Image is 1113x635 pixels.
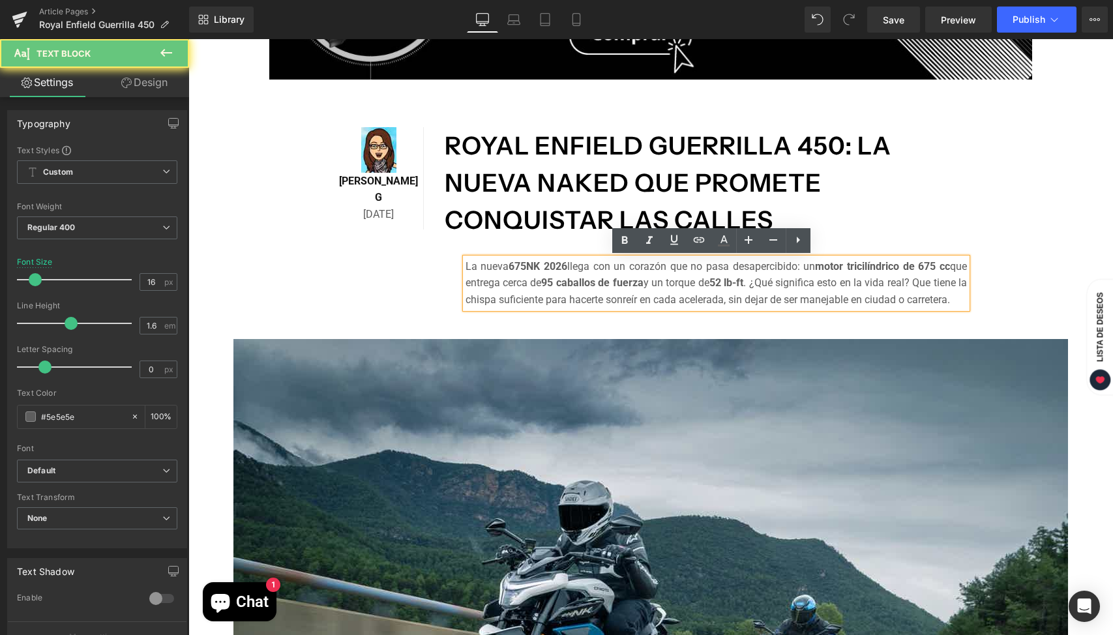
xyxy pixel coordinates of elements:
[39,7,189,17] a: Article Pages
[164,365,175,374] span: px
[467,7,498,33] a: Desktop
[17,345,177,354] div: Letter Spacing
[805,7,831,33] button: Undo
[17,258,53,267] div: Font Size
[43,167,73,178] b: Custom
[145,406,177,428] div: %
[353,237,454,250] strong: 95 caballos de fuerza
[521,237,555,250] strong: 52 lb-ft
[627,221,762,233] strong: motor tricilíndrico de 675 cc
[146,167,235,184] p: [DATE]
[17,493,177,502] div: Text Transform
[941,13,976,27] span: Preview
[17,389,177,398] div: Text Color
[17,145,177,155] div: Text Styles
[41,409,125,424] input: Color
[1069,591,1100,622] div: Open Intercom Messenger
[1082,7,1108,33] button: More
[17,111,70,129] div: Typography
[27,222,76,232] b: Regular 400
[17,202,177,211] div: Font Weight
[17,593,136,606] div: Enable
[37,48,91,59] span: Text Block
[498,7,529,33] a: Laptop
[17,444,177,453] div: Font
[277,219,779,269] div: La nueva llega con un corazón que no pasa desapercibido: un que entrega cerca de y un torque de ....
[214,14,245,25] span: Library
[883,13,904,27] span: Save
[27,465,55,477] i: Default
[997,7,1076,33] button: Publish
[925,7,992,33] a: Preview
[10,543,92,585] inbox-online-store-chat: Chat de la tienda online Shopify
[561,7,592,33] a: Mobile
[97,68,192,97] a: Design
[164,321,175,330] span: em
[27,513,48,523] b: None
[164,278,175,286] span: px
[836,7,862,33] button: Redo
[151,136,230,165] b: [PERSON_NAME] G
[529,7,561,33] a: Tablet
[189,7,254,33] a: New Library
[320,221,379,233] strong: 675NK 2026
[256,88,779,199] h1: Royal Enfield Guerrilla 450: la nueva naked que promete conquistar las calles
[17,301,177,310] div: Line Height
[1013,14,1045,25] span: Publish
[17,559,74,577] div: Text Shadow
[39,20,155,30] span: Royal Enfield Guerrilla 450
